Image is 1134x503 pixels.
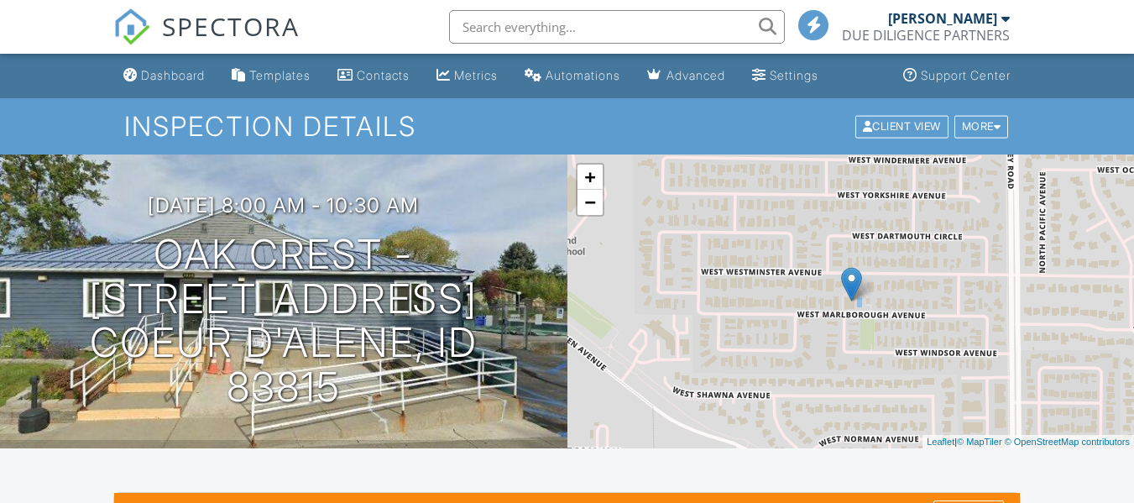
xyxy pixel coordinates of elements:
[331,60,416,92] a: Contacts
[577,165,603,190] a: Zoom in
[117,60,212,92] a: Dashboard
[577,190,603,215] a: Zoom out
[842,27,1010,44] div: DUE DILIGENCE PARTNERS
[957,437,1002,447] a: © MapTiler
[896,60,1017,92] a: Support Center
[854,119,953,132] a: Client View
[148,194,419,217] h3: [DATE] 8:00 am - 10:30 am
[141,68,205,82] div: Dashboard
[518,60,627,92] a: Automations (Basic)
[357,68,410,82] div: Contacts
[927,437,954,447] a: Leaflet
[449,10,785,44] input: Search everything...
[666,68,725,82] div: Advanced
[770,68,818,82] div: Settings
[855,115,948,138] div: Client View
[745,60,825,92] a: Settings
[954,115,1009,138] div: More
[430,60,504,92] a: Metrics
[888,10,997,27] div: [PERSON_NAME]
[162,8,300,44] span: SPECTORA
[640,60,732,92] a: Advanced
[1005,437,1130,447] a: © OpenStreetMap contributors
[546,68,620,82] div: Automations
[454,68,498,82] div: Metrics
[225,60,317,92] a: Templates
[921,68,1011,82] div: Support Center
[922,435,1134,449] div: |
[27,233,541,410] h1: Oak Crest - [STREET_ADDRESS] Coeur d'Alene, ID 83815
[113,8,150,45] img: The Best Home Inspection Software - Spectora
[249,68,311,82] div: Templates
[113,23,300,58] a: SPECTORA
[124,112,1010,141] h1: Inspection Details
